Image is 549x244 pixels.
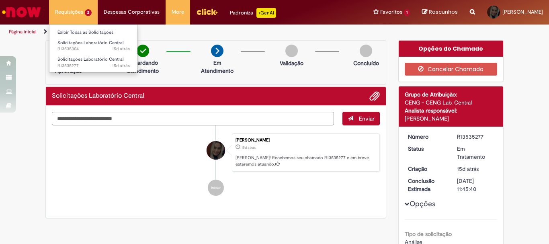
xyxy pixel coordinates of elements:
span: [PERSON_NAME] [502,8,543,15]
h2: Solicitações Laboratório Central Histórico de tíquete [52,92,144,100]
p: Validação [280,59,303,67]
img: img-circle-grey.png [360,45,372,57]
dt: Criação [402,165,451,173]
ul: Histórico de tíquete [52,125,380,204]
span: 2 [85,9,92,16]
div: R13535277 [457,133,494,141]
span: R13535277 [57,63,130,69]
div: Analista responsável: [405,107,498,115]
img: click_logo_yellow_360x200.png [196,6,218,18]
span: 15d atrás [242,145,256,150]
div: Grupo de Atribuição: [405,90,498,98]
ul: Trilhas de página [6,25,360,39]
img: ServiceNow [1,4,42,20]
div: [PERSON_NAME] [236,138,375,143]
time: 15/09/2025 11:45:37 [242,145,256,150]
button: Cancelar Chamado [405,63,498,76]
div: 15/09/2025 11:45:37 [457,165,494,173]
a: Aberto R13535277 : Solicitações Laboratório Central [49,55,138,70]
span: Enviar [359,115,375,122]
img: arrow-next.png [211,45,223,57]
img: check-circle-green.png [137,45,149,57]
span: More [172,8,184,16]
dt: Conclusão Estimada [402,177,451,193]
time: 15/09/2025 11:45:38 [112,63,130,69]
p: [PERSON_NAME]! Recebemos seu chamado R13535277 e em breve estaremos atuando. [236,155,375,167]
img: img-circle-grey.png [285,45,298,57]
span: R13535304 [57,46,130,52]
span: 15d atrás [112,63,130,69]
div: Mirelle Mota De Oliveira [207,141,225,160]
span: Requisições [55,8,83,16]
span: Rascunhos [429,8,458,16]
div: [PERSON_NAME] [405,115,498,123]
dt: Número [402,133,451,141]
a: Rascunhos [422,8,458,16]
div: Em Tratamento [457,145,494,161]
button: Adicionar anexos [369,91,380,101]
time: 15/09/2025 11:45:37 [457,165,479,172]
span: Despesas Corporativas [104,8,160,16]
p: +GenAi [256,8,276,18]
a: Exibir Todas as Solicitações [49,28,138,37]
span: 15d atrás [457,165,479,172]
div: [DATE] 11:45:40 [457,177,494,193]
div: Opções do Chamado [399,41,504,57]
span: Favoritos [380,8,402,16]
ul: Requisições [49,24,138,73]
a: Aberto R13535304 : Solicitações Laboratório Central [49,39,138,53]
span: 15d atrás [112,46,130,52]
span: Solicitações Laboratório Central [57,56,123,62]
p: Em Atendimento [198,59,237,75]
textarea: Digite sua mensagem aqui... [52,112,334,125]
div: CENG - CENG Lab. Central [405,98,498,107]
a: Página inicial [9,29,37,35]
button: Enviar [342,112,380,125]
p: Concluído [353,59,379,67]
div: Padroniza [230,8,276,18]
time: 15/09/2025 11:50:37 [112,46,130,52]
li: Mirelle Mota De Oliveira [52,133,380,172]
span: Solicitações Laboratório Central [57,40,123,46]
dt: Status [402,145,451,153]
b: Tipo de solicitação [405,230,452,238]
p: Aguardando atendimento [123,59,162,75]
span: 1 [404,9,410,16]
